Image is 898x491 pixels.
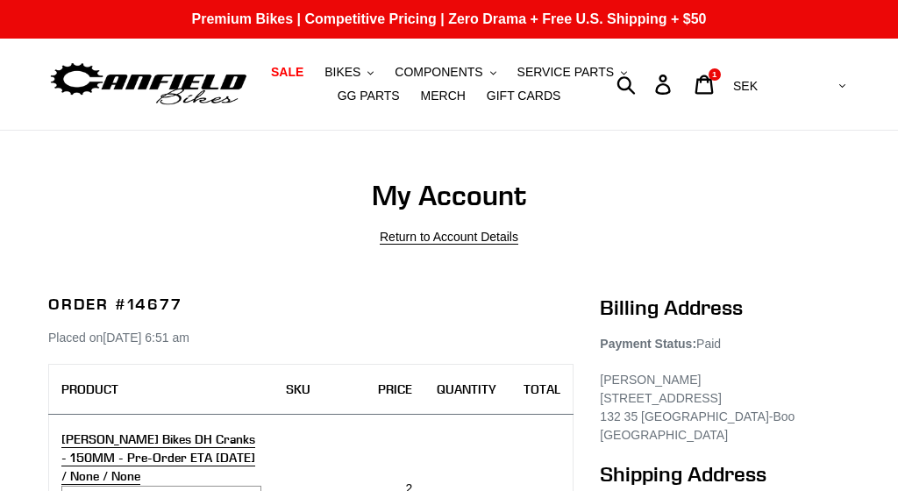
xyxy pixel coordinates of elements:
th: Quantity [424,365,509,415]
a: MERCH [412,84,474,108]
a: GIFT CARDS [478,84,570,108]
span: GG PARTS [338,89,400,103]
span: MERCH [421,89,466,103]
a: 1 [685,66,726,103]
th: Total [509,365,574,415]
th: Price [342,365,425,415]
th: Product [49,365,274,415]
span: COMPONENTS [395,65,482,80]
button: SERVICE PARTS [509,60,636,84]
strong: Payment Status: [600,337,696,351]
time: [DATE] 6:51 am [103,331,189,345]
a: Return to Account Details [380,230,518,245]
button: BIKES [316,60,382,84]
p: Placed on [48,329,574,347]
span: SALE [271,65,303,80]
h2: Order #14677 [48,295,574,314]
a: SALE [262,60,312,84]
span: SERVICE PARTS [517,65,614,80]
h3: Billing Address [600,295,850,320]
img: Canfield Bikes [48,59,249,109]
a: GG PARTS [329,84,409,108]
h3: Shipping Address [600,461,850,487]
a: [PERSON_NAME] Bikes DH Cranks - 150MM - Pre-Order ETA [DATE] / None / None [61,431,255,485]
button: COMPONENTS [386,60,504,84]
p: Paid [600,335,850,353]
span: BIKES [324,65,360,80]
p: [PERSON_NAME] [STREET_ADDRESS] 132 35 [GEOGRAPHIC_DATA]-Boo [GEOGRAPHIC_DATA] [600,371,850,445]
span: 1 [712,70,716,79]
span: GIFT CARDS [487,89,561,103]
h1: My Account [48,179,850,212]
th: SKU [274,365,342,415]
